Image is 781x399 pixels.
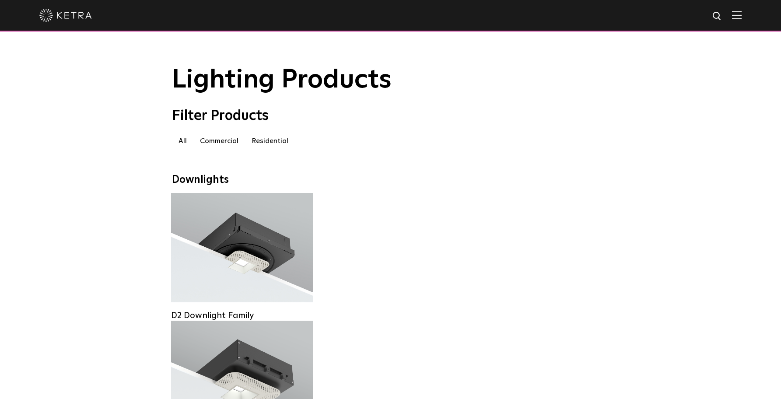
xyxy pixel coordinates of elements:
a: D2 Downlight Family Lumen Output:1200Colors:White / Black / Gloss Black / Silver / Bronze / Silve... [171,193,313,308]
div: Filter Products [172,108,609,124]
label: Commercial [193,133,245,149]
span: Lighting Products [172,67,392,93]
img: search icon [712,11,723,22]
label: All [172,133,193,149]
img: ketra-logo-2019-white [39,9,92,22]
div: Downlights [172,174,609,186]
div: D2 Downlight Family [171,310,313,321]
label: Residential [245,133,295,149]
img: Hamburger%20Nav.svg [732,11,742,19]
